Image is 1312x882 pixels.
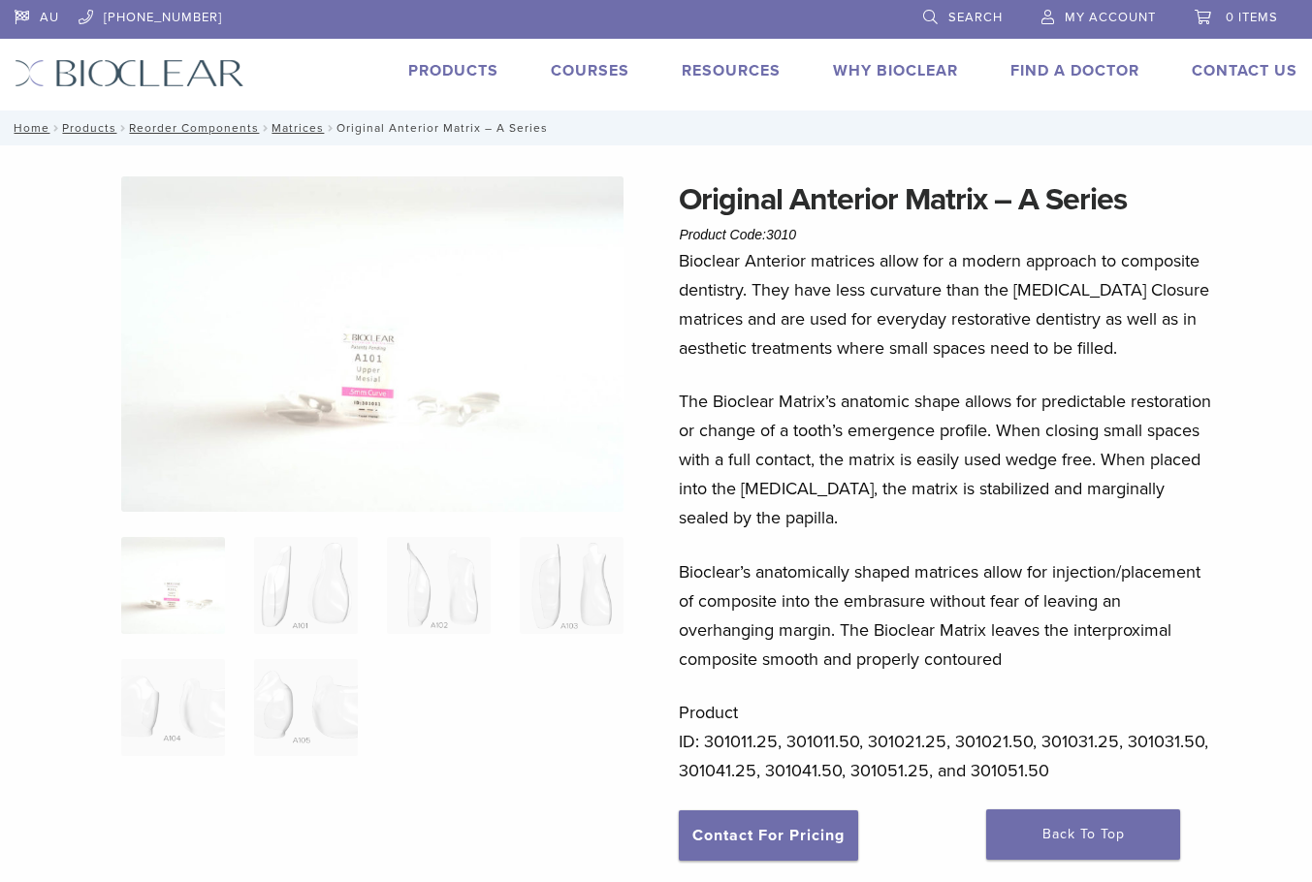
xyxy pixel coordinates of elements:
a: Reorder Components [129,121,259,135]
span: / [324,123,336,133]
a: Why Bioclear [833,61,958,80]
img: Original Anterior Matrix - A Series - Image 3 [387,537,491,634]
span: Product Code: [679,227,796,242]
a: Courses [551,61,629,80]
p: The Bioclear Matrix’s anatomic shape allows for predictable restoration or change of a tooth’s em... [679,387,1213,532]
span: My Account [1065,10,1156,25]
span: / [259,123,272,133]
img: Anterior-Original-A-Series-Matrices-324x324.jpg [121,537,225,634]
span: / [116,123,129,133]
img: Original Anterior Matrix - A Series - Image 2 [254,537,358,634]
a: Products [408,61,498,80]
a: Back To Top [986,809,1180,860]
a: Home [8,121,49,135]
span: 0 items [1226,10,1278,25]
img: Original Anterior Matrix - A Series - Image 4 [520,537,624,634]
a: Resources [682,61,781,80]
p: Product ID: 301011.25, 301011.50, 301021.25, 301021.50, 301031.25, 301031.50, 301041.25, 301041.5... [679,698,1213,785]
a: Find A Doctor [1010,61,1139,80]
p: Bioclear Anterior matrices allow for a modern approach to composite dentistry. They have less cur... [679,246,1213,362]
img: Original Anterior Matrix - A Series - Image 5 [121,659,225,756]
p: Bioclear’s anatomically shaped matrices allow for injection/placement of composite into the embra... [679,557,1213,674]
span: 3010 [766,227,796,242]
a: Matrices [272,121,324,135]
a: Contact Us [1192,61,1297,80]
h1: Original Anterior Matrix – A Series [679,176,1213,223]
img: Bioclear [15,59,244,87]
img: Original Anterior Matrix - A Series - Image 6 [254,659,358,756]
span: / [49,123,62,133]
span: Search [948,10,1003,25]
a: Contact For Pricing [679,810,858,861]
a: Products [62,121,116,135]
img: Anterior Original A Series Matrices [121,176,624,512]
